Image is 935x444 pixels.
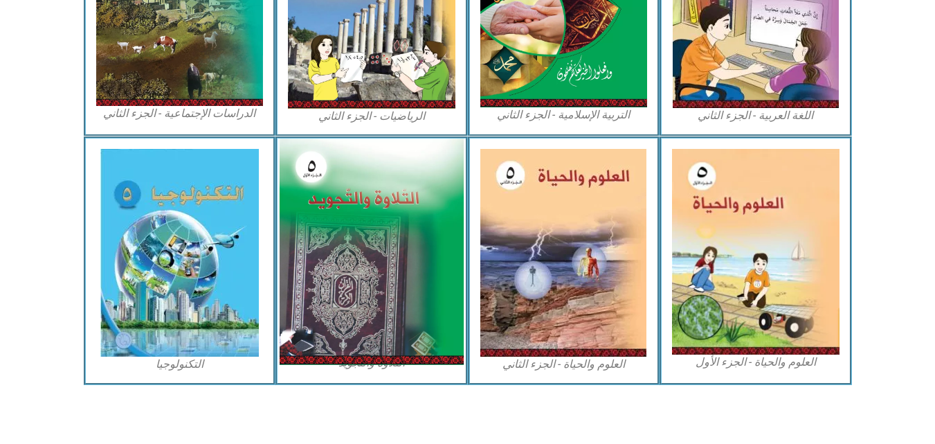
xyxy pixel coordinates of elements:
figcaption: العلوم والحياة - الجزء الأول [672,355,839,370]
figcaption: العلوم والحياة - الجزء الثاني [480,357,648,372]
figcaption: الرياضيات - الجزء الثاني [288,109,455,124]
figcaption: اللغة العربية - الجزء الثاني [672,108,839,123]
figcaption: الدراسات الإجتماعية - الجزء الثاني [96,106,264,121]
figcaption: التكنولوجيا [96,357,264,372]
figcaption: التربية الإسلامية - الجزء الثاني [480,107,648,123]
